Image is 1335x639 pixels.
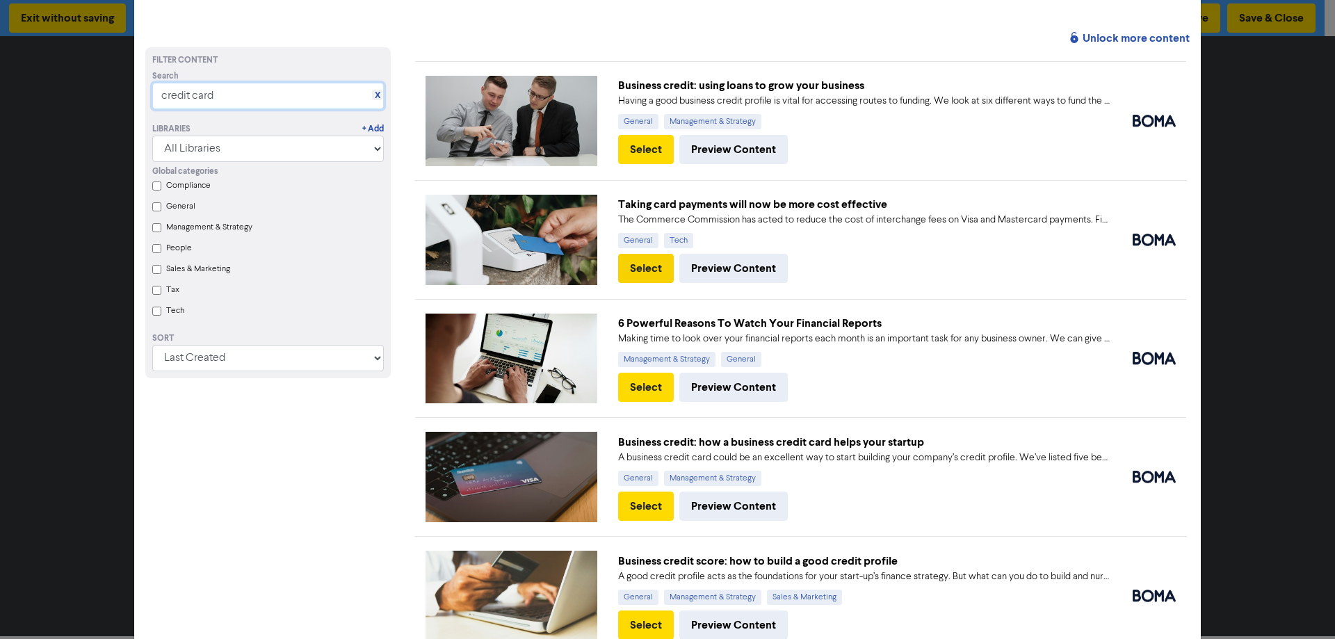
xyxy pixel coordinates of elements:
div: The Commerce Commission has acted to reduce the cost of interchange fees on Visa and Mastercard p... [618,213,1111,227]
div: General [721,352,761,367]
div: Management & Strategy [664,114,761,129]
img: boma [1133,115,1176,127]
button: Preview Content [679,254,788,283]
label: Management & Strategy [166,221,252,234]
label: Sales & Marketing [166,263,230,275]
div: Libraries [152,123,191,136]
div: 6 Powerful Reasons To Watch Your Financial Reports [618,315,1111,332]
strong: Unlock more content [1069,31,1190,47]
button: Preview Content [679,373,788,402]
div: Taking card payments will now be more cost effective [618,196,1111,213]
div: Making time to look over your financial reports each month is an important task for any business ... [618,332,1111,346]
div: General [618,114,658,129]
div: General [618,590,658,605]
div: Global categories [152,165,384,178]
a: X [375,90,380,101]
button: Select [618,254,674,283]
img: boma_accounting [1133,352,1176,364]
div: Management & Strategy [664,590,761,605]
div: Filter Content [152,54,384,67]
button: Select [618,373,674,402]
div: Tech [664,233,693,248]
label: Compliance [166,179,211,192]
button: Select [618,135,674,164]
div: Management & Strategy [664,471,761,486]
button: Preview Content [679,492,788,521]
div: General [618,233,658,248]
div: Sales & Marketing [767,590,842,605]
button: Preview Content [679,135,788,164]
img: boma [1133,590,1176,602]
img: boma [1133,471,1176,483]
div: Business credit score: how to build a good credit profile [618,553,1111,569]
button: Select [618,492,674,521]
div: A business credit card could be an excellent way to start building your company’s credit profile.... [618,451,1111,465]
div: Having a good business credit profile is vital for accessing routes to funding. We look at six di... [618,94,1111,108]
div: Business credit: using loans to grow your business [618,77,1111,94]
label: Tech [166,305,184,317]
label: People [166,242,192,254]
div: General [618,471,658,486]
span: Search [152,70,179,83]
img: boma [1133,234,1176,246]
div: A good credit profile acts as the foundations for your start-up’s finance strategy. But what can ... [618,569,1111,584]
div: Business credit: how a business credit card helps your startup [618,434,1111,451]
a: Unlock more content [1071,30,1190,47]
div: Management & Strategy [618,352,715,367]
label: Tax [166,284,179,296]
label: General [166,200,195,213]
div: Sort [152,332,384,345]
a: + Add [362,123,384,136]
